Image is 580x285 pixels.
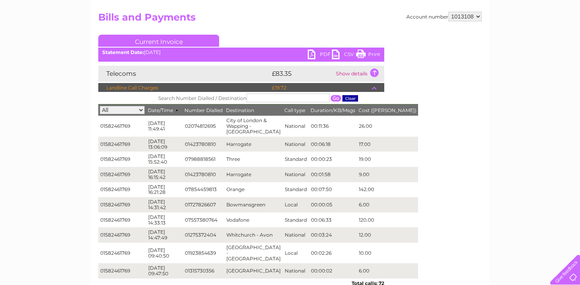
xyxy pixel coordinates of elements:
span: Cost ([PERSON_NAME]) [358,107,416,113]
td: 00:02:26 [309,243,357,263]
img: logo.png [20,21,61,46]
td: 01582461769 [98,197,146,212]
a: Energy [458,34,476,40]
div: [DATE] [98,50,384,55]
td: National [283,137,309,152]
td: 00:06:18 [309,137,357,152]
span: Date/Time [148,107,181,113]
div: Account number [406,12,482,21]
td: 01423780810 [183,137,224,152]
td: 6.00 [357,197,418,212]
td: [DATE] 14:33:13 [146,212,183,228]
div: Clear Business is a trading name of Verastar Limited (registered in [GEOGRAPHIC_DATA] No. 3667643... [100,4,481,39]
td: 00:11:36 [309,116,357,136]
td: 01582461769 [98,243,146,263]
td: Telecoms [98,66,270,82]
td: 9.00 [357,167,418,182]
td: Standard [283,152,309,167]
td: 01582461769 [98,116,146,136]
td: Standard [283,212,309,228]
td: 00:00:23 [309,152,357,167]
td: 01582461769 [98,167,146,182]
td: 17.00 [357,137,418,152]
h2: Bills and Payments [98,12,482,27]
td: [DATE] 11:49:41 [146,116,183,136]
td: £19.72 [270,83,372,93]
td: City of London & Wapping - [GEOGRAPHIC_DATA] [224,116,283,136]
td: 00:06:33 [309,212,357,228]
td: Orange [224,182,283,198]
td: 07557380764 [183,212,224,228]
td: 01315730356 [183,263,224,279]
td: National [283,263,309,279]
td: 07988818561 [183,152,224,167]
td: 01275372404 [183,227,224,243]
td: [DATE] 16:15:42 [146,167,183,182]
td: 01582461769 [98,137,146,152]
td: 00:00:05 [309,197,357,212]
td: [DATE] 15:52:40 [146,152,183,167]
td: [DATE] 09:47:50 [146,263,183,279]
td: 01582461769 [98,263,146,279]
td: Show details [334,66,384,82]
td: National [283,116,309,136]
td: Local [283,197,309,212]
td: [DATE] 14:47:49 [146,227,183,243]
td: [GEOGRAPHIC_DATA] - [GEOGRAPHIC_DATA] [224,243,283,263]
td: 00:07:50 [309,182,357,198]
a: Blog [510,34,522,40]
td: [DATE] 16:21:28 [146,182,183,198]
td: [DATE] 09:40:50 [146,243,183,263]
a: 0333 014 3131 [428,4,484,14]
td: Bowmansgreen [224,197,283,212]
a: Current Invoice [98,35,219,47]
a: Telecoms [481,34,505,40]
td: 12.00 [357,227,418,243]
a: PDF [308,50,332,61]
td: 01423780810 [183,167,224,182]
a: Water [438,34,454,40]
td: [DATE] 13:06:09 [146,137,183,152]
td: 6.00 [357,263,418,279]
td: Three [224,152,283,167]
td: [DATE] 14:31:42 [146,197,183,212]
td: Harrogate [224,137,283,152]
td: 01582461769 [98,227,146,243]
td: 07854459813 [183,182,224,198]
td: 00:03:24 [309,227,357,243]
td: Harrogate [224,167,283,182]
td: Vodafone [224,212,283,228]
span: Call type [284,107,305,113]
span: Destination [226,107,254,113]
td: 26.00 [357,116,418,136]
span: Duration/KB/Msgs [311,107,355,113]
th: Search Number Dialled / Destination [98,92,418,104]
b: Statement Date: [102,49,144,55]
td: Standard [283,182,309,198]
td: 142.00 [357,182,418,198]
td: [GEOGRAPHIC_DATA] [224,263,283,279]
td: 10.00 [357,243,418,263]
td: 01582461769 [98,212,146,228]
td: 120.00 [357,212,418,228]
td: National [283,227,309,243]
td: 01923854639 [183,243,224,263]
td: 00:00:02 [309,263,357,279]
td: 01582461769 [98,182,146,198]
td: National [283,167,309,182]
td: Landline Call Charges [98,83,270,93]
td: Whitchurch - Avon [224,227,283,243]
td: 02074812695 [183,116,224,136]
td: 01582461769 [98,152,146,167]
td: Local [283,243,309,263]
td: 19.00 [357,152,418,167]
td: 01727826607 [183,197,224,212]
td: 00:01:58 [309,167,357,182]
a: CSV [332,50,356,61]
span: Number Dialled [184,107,223,113]
a: Log out [553,34,572,40]
a: Print [356,50,380,61]
td: £83.35 [270,66,334,82]
a: Contact [526,34,546,40]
